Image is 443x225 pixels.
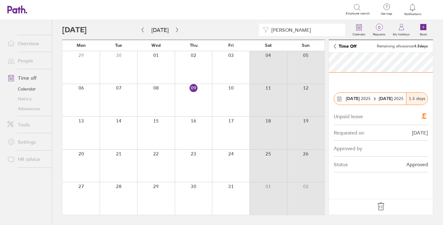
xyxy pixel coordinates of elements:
a: HR advice [2,153,52,165]
span: 2025 [346,96,371,101]
a: Time Off [334,44,357,49]
div: Search [69,6,85,12]
a: Time off [2,72,52,84]
span: Sat [265,43,272,48]
span: Sun [302,43,310,48]
a: Allowances [2,104,52,114]
label: My holidays [389,31,413,36]
span: 0 [369,25,389,30]
strong: [DATE] [346,96,360,101]
span: Tue [115,43,122,48]
span: Employee search [346,12,370,15]
a: Notifications [403,3,423,16]
div: Requested on [334,130,364,135]
span: Mon [77,43,86,48]
a: People [2,54,52,67]
div: 1.5 days [406,93,428,105]
div: Approved by [334,146,362,151]
span: Get help [377,12,397,16]
a: Calendar [2,84,52,94]
a: Calendar [349,20,369,40]
a: Tools [2,119,52,131]
a: 0Requests [369,20,389,40]
span: Notifications [403,12,423,16]
span: Thu [190,43,198,48]
label: Calendar [349,31,369,36]
span: Remaining allowance: [377,44,428,48]
input: Filter by employee [269,24,341,36]
strong: [DATE] [379,96,394,101]
a: Overview [2,37,52,50]
a: My holidays [389,20,413,40]
span: 2025 [379,96,404,101]
button: [DATE] [146,25,174,35]
a: Settings [2,136,52,148]
label: Requests [369,31,389,36]
div: Status [334,162,348,167]
a: History [2,94,52,104]
div: Approved [406,162,428,167]
span: Wed [151,43,161,48]
a: Book [413,20,433,40]
div: [DATE] [412,130,428,135]
span: Fri [228,43,234,48]
label: Book [416,31,431,36]
strong: 4.5 days [414,44,428,48]
div: Unpaid leave [334,112,363,119]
